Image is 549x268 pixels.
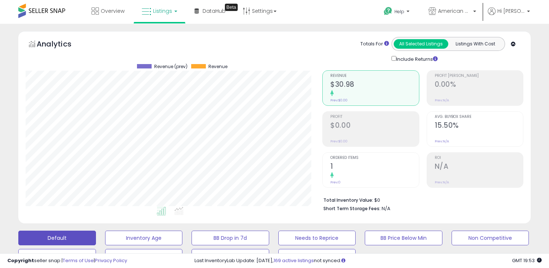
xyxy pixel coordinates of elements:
h2: $0.00 [330,121,419,131]
h5: Analytics [37,39,86,51]
span: Ordered Items [330,156,419,160]
span: DataHub [203,7,226,15]
small: Prev: $0.00 [330,98,348,103]
b: Short Term Storage Fees: [323,205,381,212]
button: BB Drop in 7d [192,231,269,245]
a: Privacy Policy [95,257,127,264]
small: Prev: $0.00 [330,139,348,144]
span: Revenue [330,74,419,78]
button: Selling @ Max [105,249,183,264]
span: 2025-09-10 19:53 GMT [512,257,542,264]
button: Default [18,231,96,245]
button: Needs to Reprice [278,231,356,245]
h2: N/A [435,162,523,172]
span: Revenue (prev) [154,64,188,69]
button: Non Competitive [452,231,529,245]
a: Hi [PERSON_NAME] [488,7,530,24]
small: Prev: 0 [330,180,341,185]
div: Include Returns [386,55,446,63]
span: N/A [382,205,390,212]
a: Terms of Use [63,257,94,264]
small: Prev: N/A [435,139,449,144]
i: Get Help [383,7,393,16]
a: 169 active listings [274,257,314,264]
h2: 0.00% [435,80,523,90]
small: Prev: N/A [435,180,449,185]
a: Help [378,1,417,24]
span: ROI [435,156,523,160]
span: Listings [153,7,172,15]
button: Listings With Cost [448,39,502,49]
strong: Copyright [7,257,34,264]
h2: $30.98 [330,80,419,90]
span: Overview [101,7,125,15]
span: Profit [330,115,419,119]
div: Last InventoryLab Update: [DATE], not synced. [194,257,542,264]
span: American Apollo [438,7,471,15]
span: Revenue [208,64,227,69]
button: Inventory Age [105,231,183,245]
h2: 1 [330,162,419,172]
span: Avg. Buybox Share [435,115,523,119]
span: Profit [PERSON_NAME] [435,74,523,78]
span: Help [394,8,404,15]
button: All Selected Listings [394,39,448,49]
h2: 15.50% [435,121,523,131]
span: Hi [PERSON_NAME] [497,7,525,15]
button: Items Being Repriced [192,249,269,264]
b: Total Inventory Value: [323,197,373,203]
small: Prev: N/A [435,98,449,103]
div: Totals For [360,41,389,48]
div: Tooltip anchor [225,4,238,11]
div: seller snap | | [7,257,127,264]
button: BB Price Below Min [365,231,442,245]
button: 30 Day Decrease [278,249,356,264]
li: $0 [323,195,518,204]
button: Top Sellers [18,249,96,264]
